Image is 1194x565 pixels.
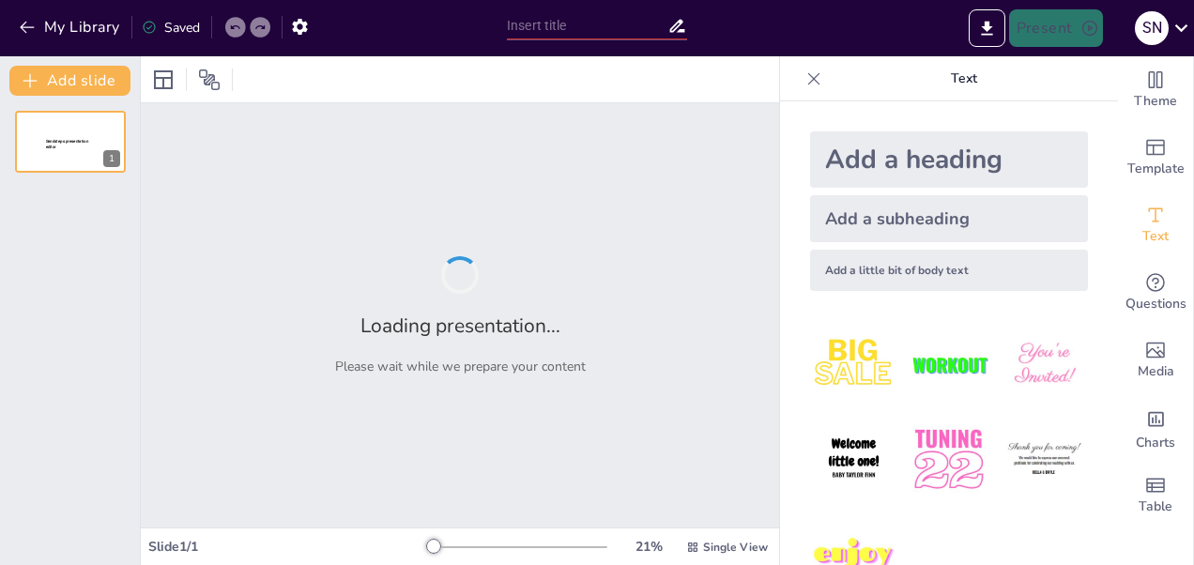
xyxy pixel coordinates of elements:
[1118,124,1193,191] div: Add ready made slides
[810,321,897,408] img: 1.jpeg
[1001,321,1088,408] img: 3.jpeg
[626,538,671,556] div: 21 %
[142,19,200,37] div: Saved
[14,12,128,42] button: My Library
[15,111,126,173] div: 1
[810,131,1088,188] div: Add a heading
[198,69,221,91] span: Position
[46,139,88,149] span: Sendsteps presentation editor
[1118,259,1193,327] div: Get real-time input from your audience
[1138,361,1174,382] span: Media
[507,12,667,39] input: Insert title
[1134,91,1177,112] span: Theme
[969,9,1005,47] button: Export to PowerPoint
[1142,226,1169,247] span: Text
[1118,191,1193,259] div: Add text boxes
[1118,394,1193,462] div: Add charts and graphs
[1135,11,1169,45] div: S N
[1135,9,1169,47] button: S N
[703,540,768,555] span: Single View
[148,65,178,95] div: Layout
[148,538,427,556] div: Slide 1 / 1
[1118,462,1193,529] div: Add a table
[360,313,560,339] h2: Loading presentation...
[335,358,586,375] p: Please wait while we prepare your content
[1118,327,1193,394] div: Add images, graphics, shapes or video
[103,150,120,167] div: 1
[810,416,897,503] img: 4.jpeg
[905,416,992,503] img: 5.jpeg
[829,56,1099,101] p: Text
[810,250,1088,291] div: Add a little bit of body text
[9,66,130,96] button: Add slide
[905,321,992,408] img: 2.jpeg
[1009,9,1103,47] button: Present
[1127,159,1185,179] span: Template
[1118,56,1193,124] div: Change the overall theme
[1001,416,1088,503] img: 6.jpeg
[810,195,1088,242] div: Add a subheading
[1136,433,1175,453] span: Charts
[1139,496,1172,517] span: Table
[1125,294,1186,314] span: Questions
